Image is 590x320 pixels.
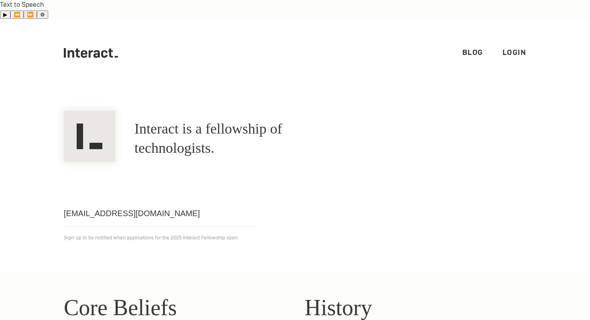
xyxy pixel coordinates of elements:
input: Email address... [64,201,256,227]
p: Sign-up to be notified when applications for the 2025 Interact Fellowship open. [64,233,526,243]
button: Settings [37,10,48,19]
h1: Interact is a fellowship of technologists. [134,119,351,158]
button: Forward [24,10,37,19]
button: Previous [10,10,24,19]
a: Blog [462,48,483,57]
a: Login [503,48,527,57]
img: Interact Logo [64,111,115,162]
